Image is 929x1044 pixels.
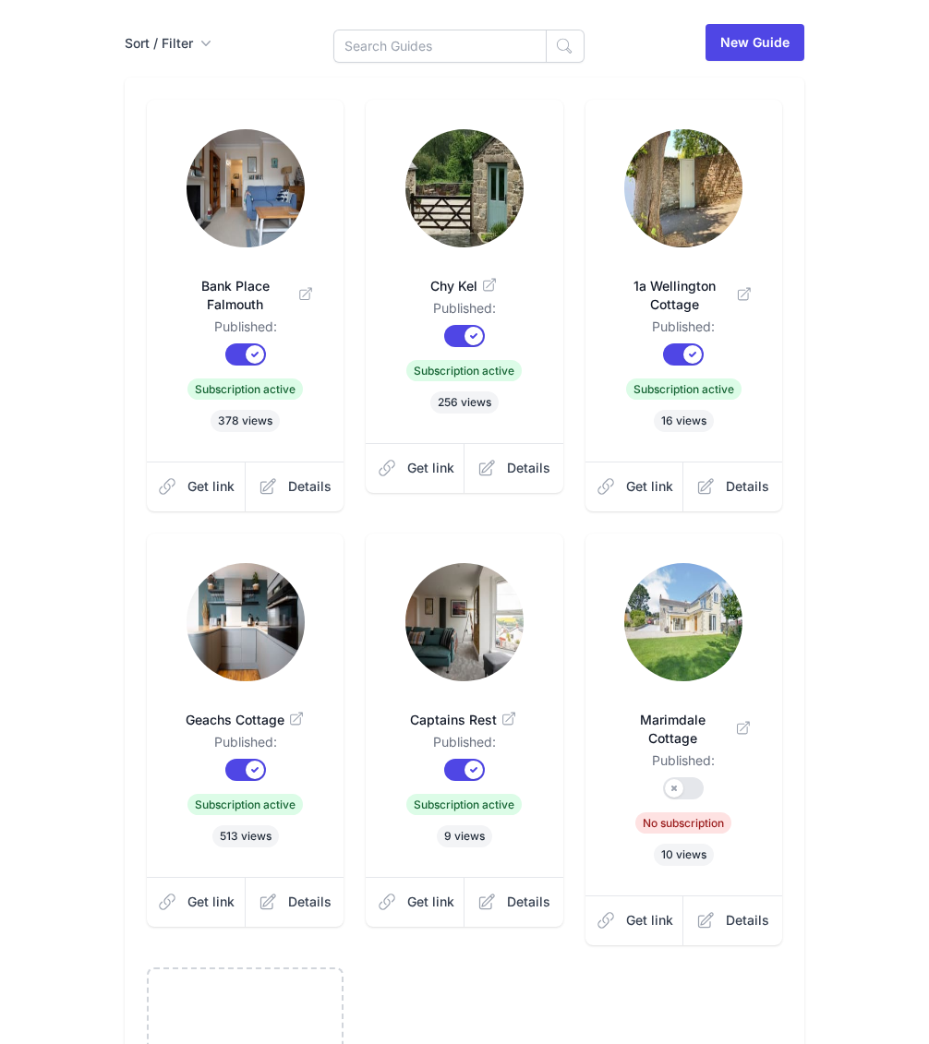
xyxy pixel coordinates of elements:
span: 1a Wellington Cottage [615,277,753,314]
img: qq76ulf8g3g7tdifdbc0lx31m9ir [405,563,524,681]
img: 0a1sb5gswlxnou6jtgxqi8ah9hek [624,129,742,247]
span: Get link [407,459,454,477]
dd: Published: [395,733,533,759]
span: Get link [626,477,673,496]
span: Chy Kel [395,277,533,295]
span: Details [726,477,769,496]
span: Subscription active [187,378,303,400]
span: 10 views [654,844,714,866]
span: 9 views [437,825,492,847]
a: Chy Kel [395,255,533,299]
a: Details [683,895,782,945]
a: Details [683,462,782,511]
span: 256 views [430,391,499,414]
dd: Published: [176,733,314,759]
a: Marimdale Cottage [615,689,753,751]
span: 16 views [654,410,714,432]
span: Bank Place Falmouth [176,277,314,314]
a: Details [246,462,344,511]
span: Get link [626,911,673,930]
span: Get link [187,893,235,911]
span: Details [288,477,332,496]
img: p8fn5ng107cx8sd7e2xxg4getzro [187,129,305,247]
span: Subscription active [406,794,522,815]
img: daq5wyluo8y4pp2zq0eeeqmw2np9 [187,563,305,681]
a: Captains Rest [395,689,533,733]
a: Details [464,877,563,927]
a: Geachs Cottage [176,689,314,733]
button: Sort / Filter [125,34,211,53]
dd: Published: [615,751,753,777]
span: Details [507,893,550,911]
span: Subscription active [626,378,742,400]
span: 513 views [212,825,279,847]
span: Marimdale Cottage [615,711,753,748]
a: 1a Wellington Cottage [615,255,753,318]
a: Get link [366,443,465,493]
span: Subscription active [187,794,303,815]
a: Get link [147,462,247,511]
a: Bank Place Falmouth [176,255,314,318]
span: Get link [187,477,235,496]
a: Details [246,877,344,927]
dd: Published: [176,318,314,343]
input: Search Guides [333,30,547,63]
span: Geachs Cottage [176,711,314,729]
span: 378 views [211,410,280,432]
a: Get link [366,877,465,927]
span: Details [726,911,769,930]
a: Get link [585,895,685,945]
img: domzf7uqmbgnobko5uicyrnovi1c [405,129,524,247]
a: New Guide [706,24,804,61]
a: Get link [585,462,685,511]
span: Captains Rest [395,711,533,729]
span: Subscription active [406,360,522,381]
span: Details [288,893,332,911]
span: No subscription [635,812,731,834]
dd: Published: [615,318,753,343]
dd: Published: [395,299,533,325]
a: Details [464,443,563,493]
img: ibu5rut91pefmy2xnkh27qtus8n8 [624,563,742,681]
a: Get link [147,877,247,927]
span: Details [507,459,550,477]
span: Get link [407,893,454,911]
